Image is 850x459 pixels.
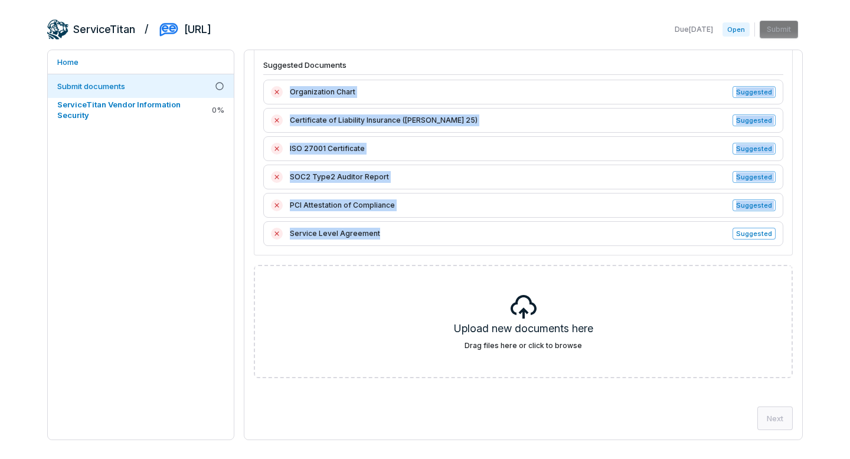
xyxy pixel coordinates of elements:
span: PCI Attestation of Compliance [290,199,725,211]
span: Suggested [733,143,776,155]
span: Certificate of Liability Insurance ([PERSON_NAME] 25) [290,114,725,126]
span: Submit documents [57,81,125,91]
a: Home [48,50,234,74]
h5: Upload new documents here [454,321,593,341]
span: Service Level Agreement [290,228,725,240]
h2: / [145,19,149,37]
a: ServiceTitan Vendor Information Security0% [48,98,234,122]
span: 0 % [212,104,224,115]
a: Submit documents [48,74,234,98]
span: Suggested [733,199,776,211]
span: ISO 27001 Certificate [290,143,725,155]
span: ServiceTitan Vendor Information Security [57,100,181,120]
span: Due [DATE] [675,25,713,34]
h2: ServiceTitan [73,22,135,37]
label: Drag files here or click to browse [465,341,582,350]
span: Organization Chart [290,86,725,98]
span: Open [722,22,750,37]
span: Suggested [733,114,776,126]
span: Suggested [733,171,776,183]
span: SOC2 Type2 Auditor Report [290,171,725,183]
h4: Suggested Documents [263,60,783,76]
span: Suggested [733,86,776,98]
h2: [URL] [184,22,211,37]
span: Suggested [733,228,776,240]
